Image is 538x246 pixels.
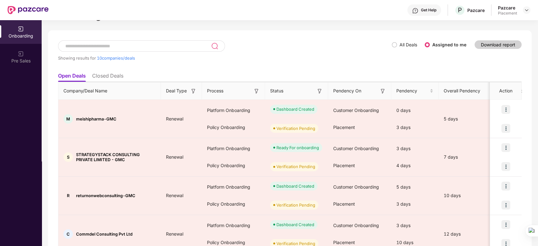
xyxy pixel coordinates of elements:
[58,73,86,82] li: Open Deals
[412,8,418,14] img: svg+xml;base64,PHN2ZyBpZD0iSGVscC0zMngzMiIgeG1sbnM9Imh0dHA6Ly93d3cudzMub3JnLzIwMDAvc3ZnIiB3aWR0aD...
[501,143,510,152] img: icon
[76,116,116,121] span: meishipharma-GMC
[76,152,156,162] span: STRATEGYSTACK CONSULTING PRIVATE LIMITED - GMC
[467,7,485,13] div: Pazcare
[211,42,218,50] img: svg+xml;base64,PHN2ZyB3aWR0aD0iMjQiIGhlaWdodD0iMjUiIHZpZXdCb3g9IjAgMCAyNCAyNSIgZmlsbD0ibm9uZSIgeG...
[391,82,439,100] th: Pendency
[439,231,492,237] div: 12 days
[391,196,439,213] div: 3 days
[202,217,265,234] div: Platform Onboarding
[458,6,462,14] span: P
[92,73,123,82] li: Closed Deals
[439,192,492,199] div: 10 days
[439,154,492,161] div: 7 days
[396,87,429,94] span: Pendency
[276,202,315,208] div: Verification Pending
[524,8,529,13] img: svg+xml;base64,PHN2ZyBpZD0iRHJvcGRvd24tMzJ4MzIiIHhtbG5zPSJodHRwOi8vd3d3LnczLm9yZy8yMDAwL3N2ZyIgd2...
[333,146,379,151] span: Customer Onboarding
[333,201,355,207] span: Placement
[161,231,188,237] span: Renewal
[498,5,517,11] div: Pazcare
[391,102,439,119] div: 0 days
[276,163,315,170] div: Verification Pending
[490,82,522,100] th: Action
[190,88,197,94] img: svg+xml;base64,PHN2ZyB3aWR0aD0iMTYiIGhlaWdodD0iMTYiIHZpZXdCb3g9IjAgMCAxNiAxNiIgZmlsbD0ibm9uZSIgeG...
[63,191,73,200] div: R
[439,82,492,100] th: Overall Pendency
[501,162,510,171] img: icon
[202,102,265,119] div: Platform Onboarding
[58,56,392,61] div: Showing results for
[333,163,355,168] span: Placement
[391,217,439,234] div: 3 days
[333,240,355,245] span: Placement
[333,125,355,130] span: Placement
[498,11,517,16] div: Placement
[202,157,265,174] div: Policy Onboarding
[316,88,323,94] img: svg+xml;base64,PHN2ZyB3aWR0aD0iMTYiIGhlaWdodD0iMTYiIHZpZXdCb3g9IjAgMCAxNiAxNiIgZmlsbD0ibm9uZSIgeG...
[270,87,283,94] span: Status
[501,105,510,114] img: icon
[501,124,510,133] img: icon
[276,221,314,228] div: Dashboard Created
[166,87,187,94] span: Deal Type
[421,8,436,13] div: Get Help
[97,56,135,61] span: 10 companies/deals
[58,82,161,100] th: Company/Deal Name
[391,157,439,174] div: 4 days
[391,179,439,196] div: 5 days
[76,231,133,237] span: Commdel Consulting Pvt Ltd
[202,179,265,196] div: Platform Onboarding
[202,140,265,157] div: Platform Onboarding
[76,193,135,198] span: returnonwebconsulting-GMC
[207,87,223,94] span: Process
[161,116,188,121] span: Renewal
[8,6,49,14] img: New Pazcare Logo
[333,108,379,113] span: Customer Onboarding
[501,220,510,229] img: icon
[333,223,379,228] span: Customer Onboarding
[276,144,319,151] div: Ready For onboarding
[399,42,417,47] label: All Deals
[276,106,314,112] div: Dashboard Created
[63,114,73,124] div: M
[439,115,492,122] div: 5 days
[161,193,188,198] span: Renewal
[253,88,260,94] img: svg+xml;base64,PHN2ZyB3aWR0aD0iMTYiIGhlaWdodD0iMTYiIHZpZXdCb3g9IjAgMCAxNiAxNiIgZmlsbD0ibm9uZSIgeG...
[202,119,265,136] div: Policy Onboarding
[63,229,73,239] div: C
[391,119,439,136] div: 3 days
[432,42,466,47] label: Assigned to me
[333,87,361,94] span: Pendency On
[202,196,265,213] div: Policy Onboarding
[333,184,379,190] span: Customer Onboarding
[18,26,24,32] img: svg+xml;base64,PHN2ZyB3aWR0aD0iMjAiIGhlaWdodD0iMjAiIHZpZXdCb3g9IjAgMCAyMCAyMCIgZmlsbD0ibm9uZSIgeG...
[380,88,386,94] img: svg+xml;base64,PHN2ZyB3aWR0aD0iMTYiIGhlaWdodD0iMTYiIHZpZXdCb3g9IjAgMCAxNiAxNiIgZmlsbD0ibm9uZSIgeG...
[475,40,522,49] button: Download report
[63,152,73,162] div: S
[501,182,510,190] img: icon
[276,183,314,189] div: Dashboard Created
[276,125,315,132] div: Verification Pending
[161,154,188,160] span: Renewal
[18,51,24,57] img: svg+xml;base64,PHN2ZyB3aWR0aD0iMjAiIGhlaWdodD0iMjAiIHZpZXdCb3g9IjAgMCAyMCAyMCIgZmlsbD0ibm9uZSIgeG...
[501,201,510,209] img: icon
[391,140,439,157] div: 3 days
